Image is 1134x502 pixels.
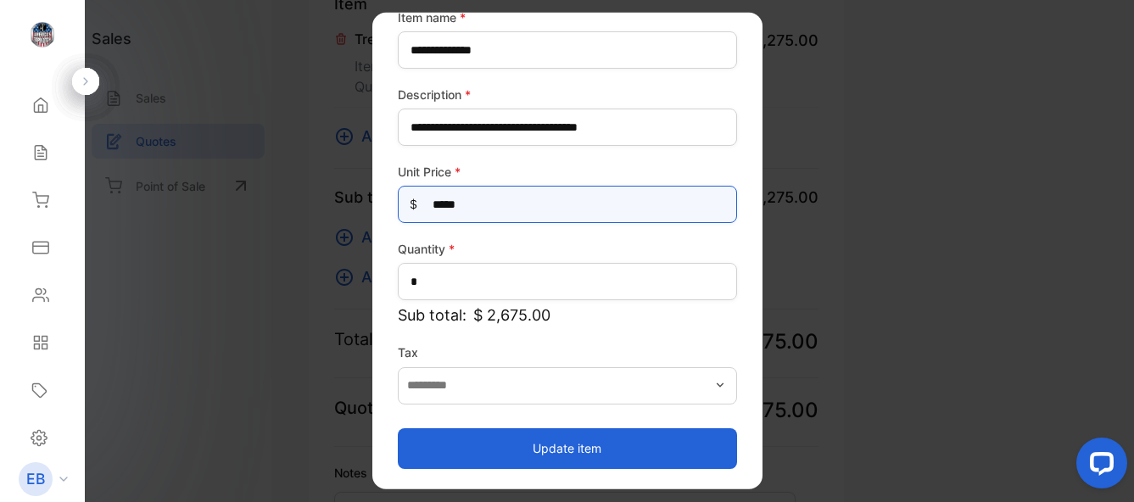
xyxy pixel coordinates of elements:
[410,195,417,213] span: $
[1063,431,1134,502] iframe: LiveChat chat widget
[398,427,737,468] button: Update item
[26,468,45,490] p: EB
[398,8,737,26] label: Item name
[398,86,737,103] label: Description
[30,22,55,47] img: logo
[398,240,737,258] label: Quantity
[398,163,737,181] label: Unit Price
[473,304,550,326] span: $ 2,675.00
[398,343,737,361] label: Tax
[398,304,737,326] p: Sub total:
